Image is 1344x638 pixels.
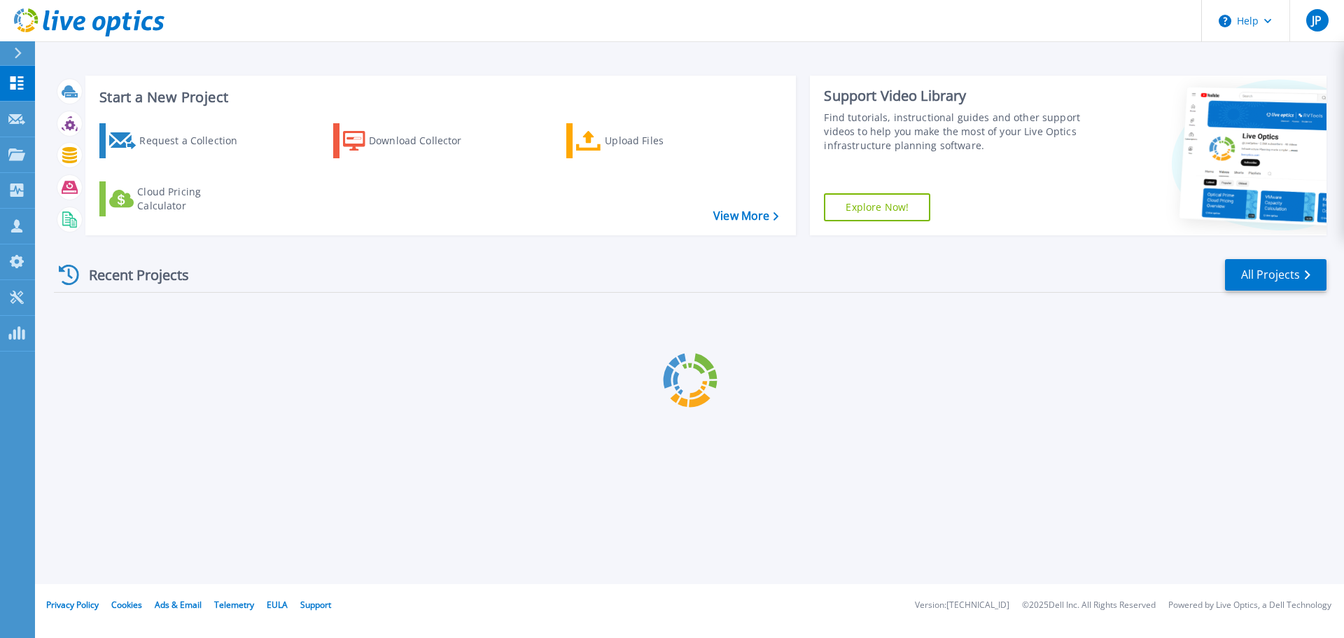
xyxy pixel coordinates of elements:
a: Download Collector [333,123,489,158]
a: Telemetry [214,599,254,611]
a: Upload Files [566,123,722,158]
span: JP [1312,15,1322,26]
div: Request a Collection [139,127,251,155]
a: Request a Collection [99,123,255,158]
a: Cookies [111,599,142,611]
li: © 2025 Dell Inc. All Rights Reserved [1022,601,1156,610]
li: Powered by Live Optics, a Dell Technology [1168,601,1331,610]
a: Explore Now! [824,193,930,221]
a: Privacy Policy [46,599,99,611]
div: Upload Files [605,127,717,155]
div: Support Video Library [824,87,1087,105]
div: Cloud Pricing Calculator [137,185,249,213]
a: All Projects [1225,259,1326,291]
a: EULA [267,599,288,611]
a: Support [300,599,331,611]
div: Recent Projects [54,258,208,292]
h3: Start a New Project [99,90,778,105]
div: Find tutorials, instructional guides and other support videos to help you make the most of your L... [824,111,1087,153]
a: Ads & Email [155,599,202,611]
a: Cloud Pricing Calculator [99,181,255,216]
li: Version: [TECHNICAL_ID] [915,601,1009,610]
div: Download Collector [369,127,481,155]
a: View More [713,209,778,223]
